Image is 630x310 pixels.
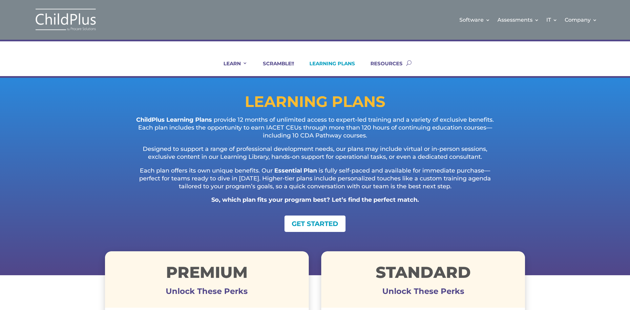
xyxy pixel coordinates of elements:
[546,7,557,33] a: IT
[105,94,525,113] h1: LEARNING PLANS
[459,7,490,33] a: Software
[131,167,499,196] p: Each plan offers its own unique benefits. Our is fully self-paced and available for immediate pur...
[321,264,525,283] h1: STANDARD
[362,60,403,76] a: RESOURCES
[211,196,419,203] strong: So, which plan fits your program best? Let’s find the perfect match.
[215,60,247,76] a: LEARN
[105,264,309,283] h1: Premium
[255,60,294,76] a: SCRAMBLE!!
[274,167,317,174] strong: Essential Plan
[284,216,346,232] a: GET STARTED
[105,291,309,295] h3: Unlock These Perks
[565,7,597,33] a: Company
[136,116,212,123] strong: ChildPlus Learning Plans
[301,60,355,76] a: LEARNING PLANS
[131,145,499,167] p: Designed to support a range of professional development needs, our plans may include virtual or i...
[131,116,499,145] p: provide 12 months of unlimited access to expert-led training and a variety of exclusive benefits....
[321,291,525,295] h3: Unlock These Perks
[497,7,539,33] a: Assessments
